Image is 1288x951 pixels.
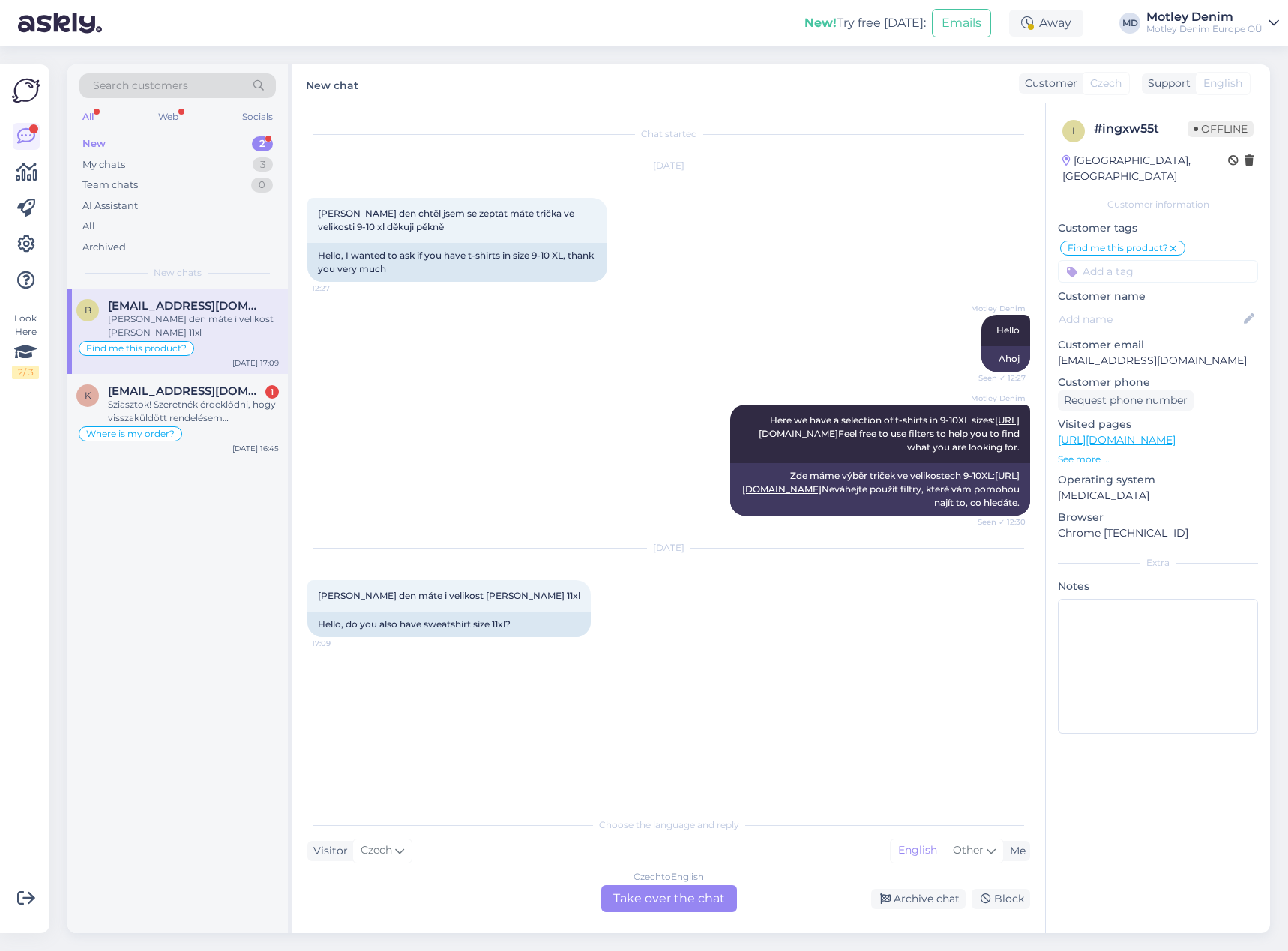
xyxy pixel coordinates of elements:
[318,590,580,601] span: [PERSON_NAME] den máte i velikost [PERSON_NAME] 11xl
[969,372,1026,384] span: Seen ✓ 12:27
[1119,13,1140,34] div: MD
[312,638,368,649] span: 17:09
[253,157,273,172] div: 3
[108,384,264,398] span: kemenesadam@gmail.com
[1058,453,1258,466] p: See more ...
[312,283,368,294] span: 12:27
[1094,120,1188,138] div: # ingxw55t
[1058,417,1258,432] p: Visited pages
[1188,121,1254,137] span: Offline
[12,312,39,379] div: Look Here
[601,885,737,912] div: Take over the chat
[93,78,188,94] span: Search customers
[232,357,279,369] div: [DATE] 17:09
[759,414,1022,453] span: Here we have a selection of t-shirts in 9-10XL sizes: Feel free to use filters to help you to fin...
[1004,843,1026,859] div: Me
[82,136,106,151] div: New
[972,889,1030,909] div: Block
[307,159,1030,172] div: [DATE]
[82,199,138,214] div: AI Assistant
[1203,76,1242,91] span: English
[1146,23,1263,35] div: Motley Denim Europe OÜ
[79,107,97,127] div: All
[154,266,202,280] span: New chats
[804,14,926,32] div: Try free [DATE]:
[730,463,1030,516] div: Zde máme výběr triček ve velikostech 9-10XL: Neváhejte použít filtry, které vám pomohou najít to,...
[1059,311,1241,327] input: Add name
[265,385,279,399] div: 1
[307,243,607,282] div: Hello, I wanted to ask if you have t-shirts in size 9-10 XL, thank you very much
[1058,375,1258,390] p: Customer phone
[1146,11,1263,23] div: Motley Denim
[306,73,358,94] label: New chat
[1058,289,1258,304] p: Customer name
[1058,433,1176,447] a: [URL][DOMAIN_NAME]
[232,443,279,454] div: [DATE] 16:45
[1058,198,1258,211] div: Customer information
[85,390,91,401] span: k
[307,541,1030,555] div: [DATE]
[251,178,273,193] div: 0
[108,398,279,425] div: Sziasztok! Szeretnék érdeklődni, hogy visszaküldött rendelésem feldolgozása mennyi időt vesz igén...
[307,612,591,637] div: Hello, do you also have sweatshirt size 11xl?
[1009,10,1083,37] div: Away
[318,208,577,232] span: [PERSON_NAME] den chtěl jsem se zeptat máte trička ve velikosti 9-10 xl děkuji pěkně
[1146,11,1279,35] a: Motley DenimMotley Denim Europe OÜ
[969,303,1026,314] span: Motley Denim
[981,346,1030,372] div: Ahoj
[1142,76,1191,91] div: Support
[969,516,1026,528] span: Seen ✓ 12:30
[85,304,91,316] span: b
[1058,488,1258,504] p: [MEDICAL_DATA]
[1019,76,1077,91] div: Customer
[1058,390,1194,411] div: Request phone number
[969,393,1026,404] span: Motley Denim
[891,839,945,862] div: English
[82,157,125,172] div: My chats
[108,299,264,313] span: blackstars@centrum.cz
[1058,337,1258,353] p: Customer email
[634,870,704,884] div: Czech to English
[12,76,40,105] img: Askly Logo
[932,9,991,37] button: Emails
[307,843,348,859] div: Visitor
[1062,153,1228,184] div: [GEOGRAPHIC_DATA], [GEOGRAPHIC_DATA]
[307,127,1030,141] div: Chat started
[82,178,138,193] div: Team chats
[953,843,984,857] span: Other
[252,136,273,151] div: 2
[361,842,392,859] span: Czech
[1058,353,1258,369] p: [EMAIL_ADDRESS][DOMAIN_NAME]
[1058,472,1258,488] p: Operating system
[86,429,175,438] span: Where is my order?
[1058,556,1258,570] div: Extra
[804,16,837,30] b: New!
[871,889,966,909] div: Archive chat
[1058,510,1258,525] p: Browser
[996,324,1020,336] span: Hello
[1058,579,1258,594] p: Notes
[1072,125,1075,136] span: i
[12,366,39,379] div: 2 / 3
[1058,260,1258,283] input: Add a tag
[82,240,126,255] div: Archived
[1058,525,1258,541] p: Chrome [TECHNICAL_ID]
[1068,244,1168,253] span: Find me this product?
[239,107,276,127] div: Socials
[307,818,1030,832] div: Choose the language and reply
[82,219,95,234] div: All
[155,107,181,127] div: Web
[1090,76,1122,91] span: Czech
[86,344,187,353] span: Find me this product?
[1058,220,1258,236] p: Customer tags
[108,313,279,339] div: [PERSON_NAME] den máte i velikost [PERSON_NAME] 11xl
